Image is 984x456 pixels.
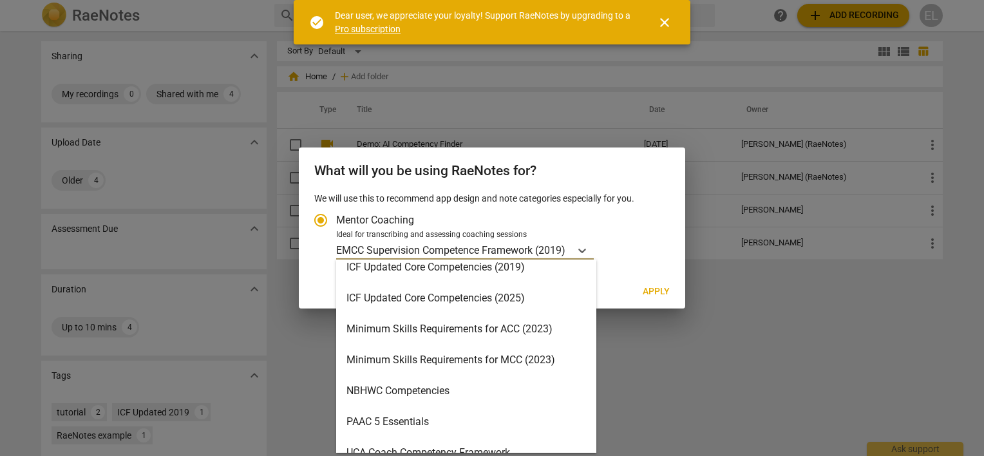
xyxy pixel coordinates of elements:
span: Apply [643,285,670,298]
div: PAAC 5 Essentials [336,406,596,437]
p: We will use this to recommend app design and note categories especially for you. [314,192,670,205]
button: Apply [632,280,680,303]
div: Account type [314,205,670,260]
div: ICF Updated Core Competencies (2019) [336,252,596,283]
input: Ideal for transcribing and assessing coaching sessionsEMCC Supervision Competence Framework (2019) [567,244,569,256]
span: check_circle [309,15,325,30]
button: Close [649,7,680,38]
a: Pro subscription [335,24,401,34]
div: ICF Updated Core Competencies (2025) [336,283,596,314]
div: Ideal for transcribing and assessing coaching sessions [336,229,666,241]
div: Minimum Skills Requirements for ACC (2023) [336,314,596,345]
div: Dear user, we appreciate your loyalty! Support RaeNotes by upgrading to a [335,9,634,35]
span: Mentor Coaching [336,213,414,227]
div: NBHWC Competencies [336,375,596,406]
div: Minimum Skills Requirements for MCC (2023) [336,345,596,375]
p: EMCC Supervision Competence Framework (2019) [336,243,565,258]
span: close [657,15,672,30]
h2: What will you be using RaeNotes for? [314,163,670,179]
